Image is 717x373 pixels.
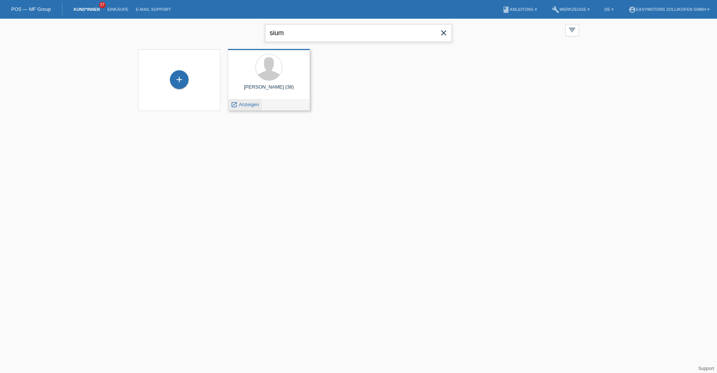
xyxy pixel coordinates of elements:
a: account_circleEasymotors Zollikofen GmbH ▾ [625,7,713,12]
div: Kund*in hinzufügen [170,73,188,86]
a: buildWerkzeuge ▾ [548,7,593,12]
i: build [552,6,559,13]
a: launch Anzeigen [231,102,259,107]
i: account_circle [628,6,636,13]
i: launch [231,101,238,108]
input: Suche... [265,24,452,42]
a: bookAnleitung ▾ [499,7,541,12]
i: filter_list [568,26,576,34]
a: DE ▾ [601,7,617,12]
i: close [439,28,448,37]
a: Einkäufe [103,7,132,12]
a: Support [698,366,714,371]
div: [PERSON_NAME] (38) [234,84,304,96]
a: Kund*innen [70,7,103,12]
a: POS — MF Group [11,6,51,12]
span: 37 [99,2,106,8]
a: E-Mail Support [132,7,175,12]
span: Anzeigen [239,102,259,107]
i: book [502,6,510,13]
